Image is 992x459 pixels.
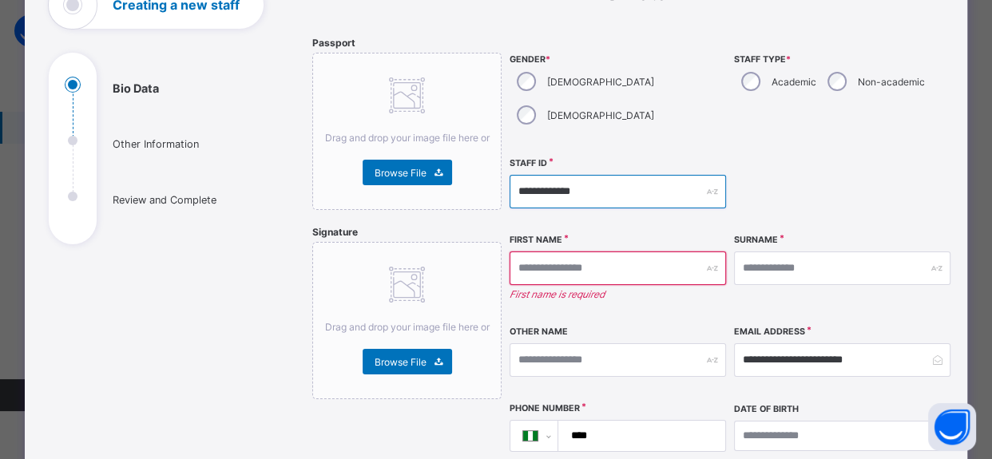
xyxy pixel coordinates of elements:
span: Browse File [375,167,427,179]
span: Drag and drop your image file here or [325,321,490,333]
label: Academic [772,76,816,88]
label: First Name [510,235,562,245]
span: Gender [510,54,726,65]
label: Surname [734,235,778,245]
span: Signature [312,226,358,238]
em: First name is required [510,288,726,300]
label: Other Name [510,326,568,337]
label: Staff ID [510,158,547,168]
label: Non-academic [858,76,925,88]
label: Email Address [734,326,805,337]
div: Drag and drop your image file here orBrowse File [312,53,502,210]
label: [DEMOGRAPHIC_DATA] [547,76,654,88]
label: Date of Birth [734,404,799,414]
div: Drag and drop your image file here orBrowse File [312,242,502,399]
span: Drag and drop your image file here or [325,132,490,144]
label: [DEMOGRAPHIC_DATA] [547,109,654,121]
span: Browse File [375,356,427,368]
label: Phone Number [510,403,580,413]
span: Staff Type [734,54,950,65]
button: Open asap [928,403,976,451]
span: Passport [312,37,355,49]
